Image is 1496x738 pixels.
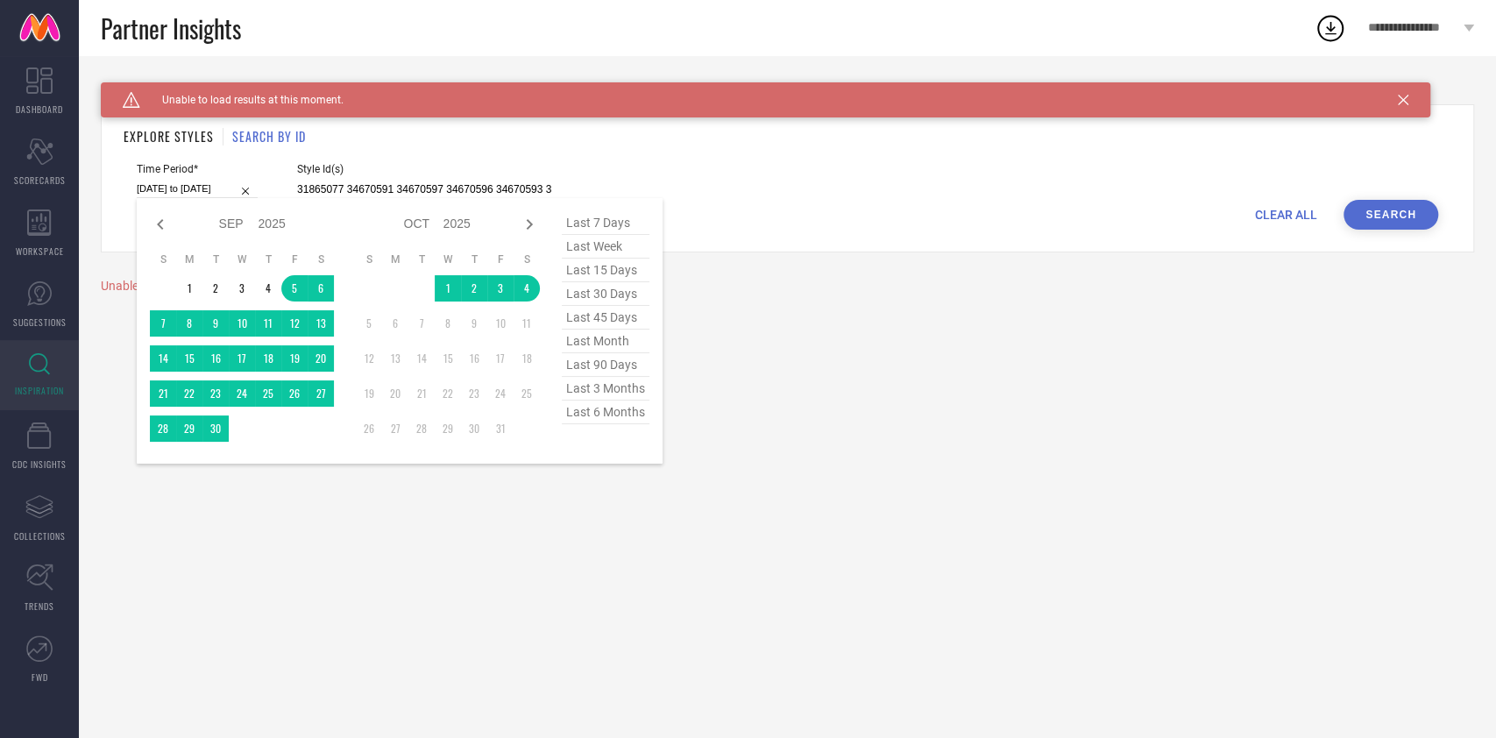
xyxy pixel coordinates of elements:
td: Sat Oct 04 2025 [514,275,540,302]
span: CDC INSIGHTS [12,458,67,471]
td: Sun Oct 12 2025 [356,345,382,372]
td: Wed Oct 08 2025 [435,310,461,337]
td: Mon Sep 29 2025 [176,415,202,442]
span: Time Period* [137,163,258,175]
td: Sat Sep 06 2025 [308,275,334,302]
td: Fri Oct 31 2025 [487,415,514,442]
td: Wed Oct 22 2025 [435,380,461,407]
td: Thu Sep 04 2025 [255,275,281,302]
td: Fri Oct 17 2025 [487,345,514,372]
th: Monday [176,252,202,266]
td: Wed Oct 01 2025 [435,275,461,302]
th: Tuesday [408,252,435,266]
th: Saturday [308,252,334,266]
td: Fri Sep 12 2025 [281,310,308,337]
td: Mon Oct 20 2025 [382,380,408,407]
td: Wed Sep 03 2025 [229,275,255,302]
span: last 15 days [562,259,649,282]
td: Mon Oct 27 2025 [382,415,408,442]
span: Partner Insights [101,11,241,46]
td: Fri Sep 26 2025 [281,380,308,407]
div: Unable to load styles at this moment. Try again later. [101,279,1474,293]
td: Mon Oct 06 2025 [382,310,408,337]
td: Thu Oct 02 2025 [461,275,487,302]
td: Tue Sep 30 2025 [202,415,229,442]
td: Mon Sep 01 2025 [176,275,202,302]
td: Sun Sep 28 2025 [150,415,176,442]
td: Sun Sep 21 2025 [150,380,176,407]
td: Tue Oct 07 2025 [408,310,435,337]
td: Mon Sep 15 2025 [176,345,202,372]
td: Thu Oct 30 2025 [461,415,487,442]
td: Fri Oct 10 2025 [487,310,514,337]
td: Sun Oct 19 2025 [356,380,382,407]
td: Sun Oct 26 2025 [356,415,382,442]
td: Tue Sep 09 2025 [202,310,229,337]
td: Mon Sep 22 2025 [176,380,202,407]
td: Tue Sep 02 2025 [202,275,229,302]
td: Sat Oct 11 2025 [514,310,540,337]
td: Sat Sep 27 2025 [308,380,334,407]
span: COLLECTIONS [14,529,66,543]
span: last 7 days [562,211,649,235]
span: DASHBOARD [16,103,63,116]
th: Wednesday [435,252,461,266]
span: last 30 days [562,282,649,306]
td: Thu Sep 25 2025 [255,380,281,407]
td: Sat Oct 18 2025 [514,345,540,372]
td: Wed Sep 24 2025 [229,380,255,407]
td: Sun Sep 07 2025 [150,310,176,337]
td: Fri Sep 19 2025 [281,345,308,372]
span: TRENDS [25,600,54,613]
span: WORKSPACE [16,245,64,258]
td: Fri Oct 03 2025 [487,275,514,302]
th: Wednesday [229,252,255,266]
td: Tue Oct 14 2025 [408,345,435,372]
span: last 6 months [562,401,649,424]
td: Wed Sep 10 2025 [229,310,255,337]
td: Wed Oct 15 2025 [435,345,461,372]
span: SCORECARDS [14,174,66,187]
th: Sunday [356,252,382,266]
td: Tue Sep 16 2025 [202,345,229,372]
span: Unable to load results at this moment. [140,94,344,106]
td: Sat Sep 20 2025 [308,345,334,372]
td: Tue Oct 21 2025 [408,380,435,407]
div: Next month [519,214,540,235]
th: Friday [487,252,514,266]
span: last month [562,330,649,353]
td: Sat Sep 13 2025 [308,310,334,337]
span: last 45 days [562,306,649,330]
button: Search [1344,200,1438,230]
td: Thu Oct 23 2025 [461,380,487,407]
td: Wed Sep 17 2025 [229,345,255,372]
td: Sun Oct 05 2025 [356,310,382,337]
span: SUGGESTIONS [13,316,67,329]
input: Enter comma separated style ids e.g. 12345, 67890 [297,180,551,200]
td: Sun Sep 14 2025 [150,345,176,372]
td: Thu Oct 09 2025 [461,310,487,337]
th: Monday [382,252,408,266]
div: Back TO Dashboard [101,82,1474,96]
td: Thu Sep 11 2025 [255,310,281,337]
h1: EXPLORE STYLES [124,127,214,145]
td: Tue Oct 28 2025 [408,415,435,442]
span: INSPIRATION [15,384,64,397]
td: Mon Sep 08 2025 [176,310,202,337]
td: Fri Oct 24 2025 [487,380,514,407]
span: FWD [32,671,48,684]
th: Thursday [461,252,487,266]
input: Select time period [137,180,258,198]
td: Wed Oct 29 2025 [435,415,461,442]
td: Fri Sep 05 2025 [281,275,308,302]
span: last 90 days [562,353,649,377]
th: Tuesday [202,252,229,266]
span: last 3 months [562,377,649,401]
span: last week [562,235,649,259]
td: Tue Sep 23 2025 [202,380,229,407]
th: Friday [281,252,308,266]
th: Saturday [514,252,540,266]
th: Sunday [150,252,176,266]
div: Open download list [1315,12,1346,44]
th: Thursday [255,252,281,266]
